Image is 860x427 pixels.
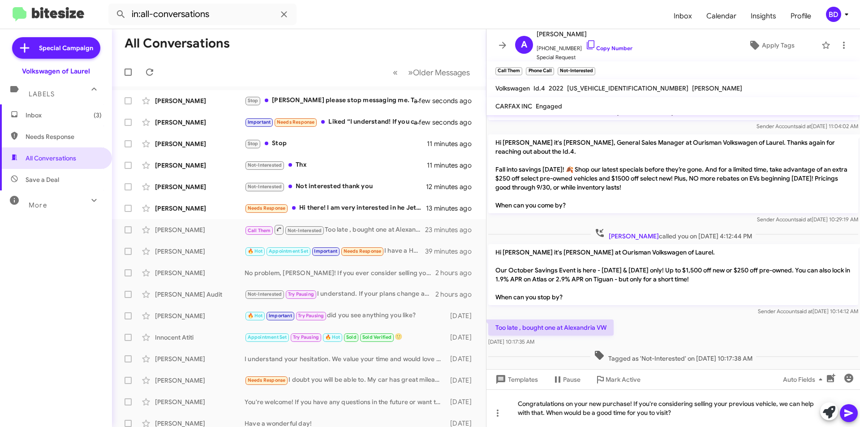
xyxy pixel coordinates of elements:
[245,117,425,127] div: Liked “I understand! If you change your mind or want to learn more about your options for selling...
[248,162,282,168] span: Not-Interested
[245,311,446,321] div: did you see anything you like?
[563,371,580,388] span: Pause
[585,45,632,52] a: Copy Number
[344,248,382,254] span: Needs Response
[826,7,841,22] div: BD
[248,184,282,190] span: Not-Interested
[155,139,245,148] div: [PERSON_NAME]
[269,313,292,319] span: Important
[248,313,263,319] span: 🔥 Hot
[425,118,479,127] div: a few seconds ago
[245,375,446,385] div: I doubt you will be able to. My car has great mileage and in tip top condition, but it's the loan...
[245,138,427,149] div: Stop
[248,119,271,125] span: Important
[403,63,475,82] button: Next
[248,291,282,297] span: Not-Interested
[325,334,340,340] span: 🔥 Hot
[699,3,744,29] span: Calendar
[245,354,446,363] div: I understand your hesitation. We value your time and would love to discuss the potential offer fo...
[757,216,858,223] span: Sender Account [DATE] 10:29:19 AM
[26,175,59,184] span: Save a Deal
[758,308,858,315] span: Sender Account [DATE] 10:14:12 AM
[549,84,563,92] span: 2022
[545,371,588,388] button: Pause
[288,228,322,233] span: Not-Interested
[446,376,479,385] div: [DATE]
[426,204,479,213] div: 13 minutes ago
[413,68,470,78] span: Older Messages
[155,204,245,213] div: [PERSON_NAME]
[426,182,479,191] div: 12 minutes ago
[446,397,479,406] div: [DATE]
[314,248,337,254] span: Important
[818,7,850,22] button: BD
[155,225,245,234] div: [PERSON_NAME]
[245,397,446,406] div: You're welcome! If you have any questions in the future or want to explore options, don't hesitat...
[425,96,479,105] div: a few seconds ago
[797,308,813,315] span: said at
[494,371,538,388] span: Templates
[590,350,756,363] span: Tagged as 'Not-Interested' on [DATE] 10:17:38 AM
[488,338,534,345] span: [DATE] 10:17:35 AM
[248,205,286,211] span: Needs Response
[245,289,435,299] div: I understand. If your plans change and you're able to visit [US_STATE], feel free to reach out. W...
[495,67,522,75] small: Call Them
[533,84,545,92] span: Id.4
[22,67,90,76] div: Volkswagen of Laurel
[26,132,102,141] span: Needs Response
[155,118,245,127] div: [PERSON_NAME]
[537,29,632,39] span: [PERSON_NAME]
[591,228,756,241] span: called you on [DATE] 4:12:44 PM
[488,319,614,336] p: Too late , bought one at Alexandria VW
[155,376,245,385] div: [PERSON_NAME]
[744,3,783,29] a: Insights
[488,134,858,213] p: Hi [PERSON_NAME] it's [PERSON_NAME], General Sales Manager at Ourisman Volkswagen of Laurel. Than...
[606,371,641,388] span: Mark Active
[762,37,795,53] span: Apply Tags
[12,37,100,59] a: Special Campaign
[521,38,527,52] span: A
[446,354,479,363] div: [DATE]
[248,228,271,233] span: Call Them
[248,334,287,340] span: Appointment Set
[362,334,392,340] span: Sold Verified
[526,67,554,75] small: Phone Call
[288,291,314,297] span: Try Pausing
[495,102,532,110] span: CARFAX INC
[783,3,818,29] a: Profile
[245,332,446,342] div: 🙂
[245,246,425,256] div: I have a Hyundai unfortunately. We did get good news that they think it will be covered under war...
[155,354,245,363] div: [PERSON_NAME]
[795,123,811,129] span: said at
[155,290,245,299] div: [PERSON_NAME] Audit
[155,161,245,170] div: [PERSON_NAME]
[495,84,530,92] span: Volkswagen
[435,290,479,299] div: 2 hours ago
[486,389,860,427] div: Congratulations on your new purchase! If you're considering selling your previous vehicle, we can...
[388,63,475,82] nav: Page navigation example
[588,371,648,388] button: Mark Active
[155,247,245,256] div: [PERSON_NAME]
[245,95,425,106] div: [PERSON_NAME] please stop messaging me. Thanks
[248,248,263,254] span: 🔥 Hot
[567,84,688,92] span: [US_VEHICLE_IDENTIFICATION_NUMBER]
[776,371,833,388] button: Auto Fields
[248,98,258,104] span: Stop
[245,268,435,277] div: No problem, [PERSON_NAME]! If you ever consider selling your Jetta, feel free to reach out. Would...
[666,3,699,29] a: Inbox
[293,334,319,340] span: Try Pausing
[796,216,812,223] span: said at
[692,84,742,92] span: [PERSON_NAME]
[155,96,245,105] div: [PERSON_NAME]
[486,371,545,388] button: Templates
[108,4,297,25] input: Search
[446,333,479,342] div: [DATE]
[155,397,245,406] div: [PERSON_NAME]
[248,377,286,383] span: Needs Response
[757,123,858,129] span: Sender Account [DATE] 11:04:02 AM
[427,161,479,170] div: 11 minutes ago
[435,268,479,277] div: 2 hours ago
[387,63,403,82] button: Previous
